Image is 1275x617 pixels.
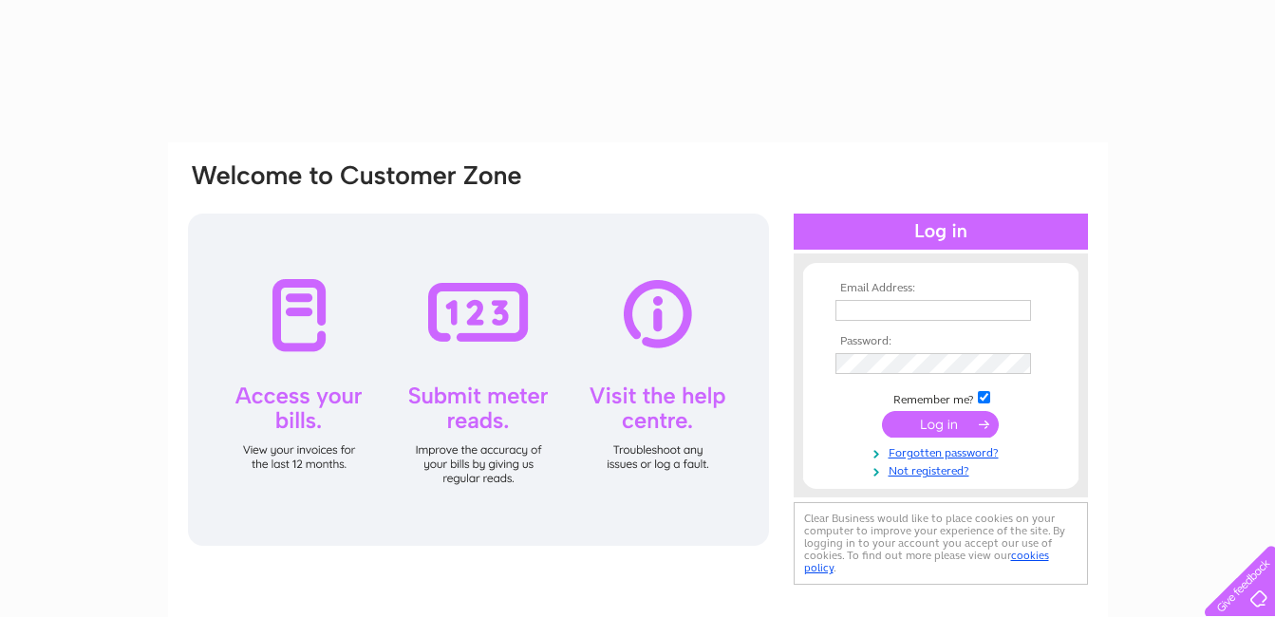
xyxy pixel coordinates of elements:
[831,388,1051,407] td: Remember me?
[794,502,1088,585] div: Clear Business would like to place cookies on your computer to improve your experience of the sit...
[804,549,1049,574] a: cookies policy
[831,282,1051,295] th: Email Address:
[835,442,1051,460] a: Forgotten password?
[882,411,999,438] input: Submit
[835,460,1051,478] a: Not registered?
[831,335,1051,348] th: Password:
